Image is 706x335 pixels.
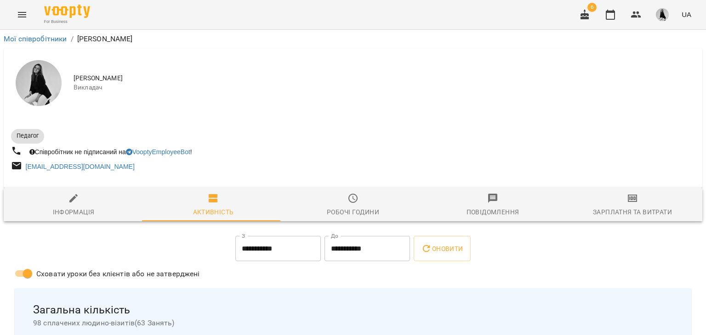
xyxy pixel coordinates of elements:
[71,33,74,45] li: /
[44,5,90,18] img: Voopty Logo
[11,132,44,140] span: Педагог
[593,207,672,218] div: Зарплатня та Витрати
[327,207,379,218] div: Робочі години
[414,236,470,262] button: Оновити
[126,148,190,156] a: VooptyEmployeeBot
[11,4,33,26] button: Menu
[421,243,463,254] span: Оновити
[53,207,95,218] div: Інформація
[678,6,695,23] button: UA
[467,207,519,218] div: Повідомлення
[74,83,695,92] span: Викладач
[682,10,691,19] span: UA
[28,145,194,158] div: Співробітник не підписаний на !
[4,33,702,45] nav: breadcrumb
[77,33,133,45] p: [PERSON_NAME]
[44,19,90,25] span: For Business
[33,303,673,317] span: Загальна кількість
[26,163,135,170] a: [EMAIL_ADDRESS][DOMAIN_NAME]
[587,3,597,12] span: 6
[16,60,62,106] img: Юлія Безушко
[656,8,669,21] img: 1ec0e5e8bbc75a790c7d9e3de18f101f.jpeg
[36,268,200,279] span: Сховати уроки без клієнтів або не затверджені
[33,318,673,329] span: 98 сплачених людино-візитів ( 63 Занять )
[193,207,234,218] div: Активність
[4,34,67,43] a: Мої співробітники
[74,74,695,83] span: [PERSON_NAME]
